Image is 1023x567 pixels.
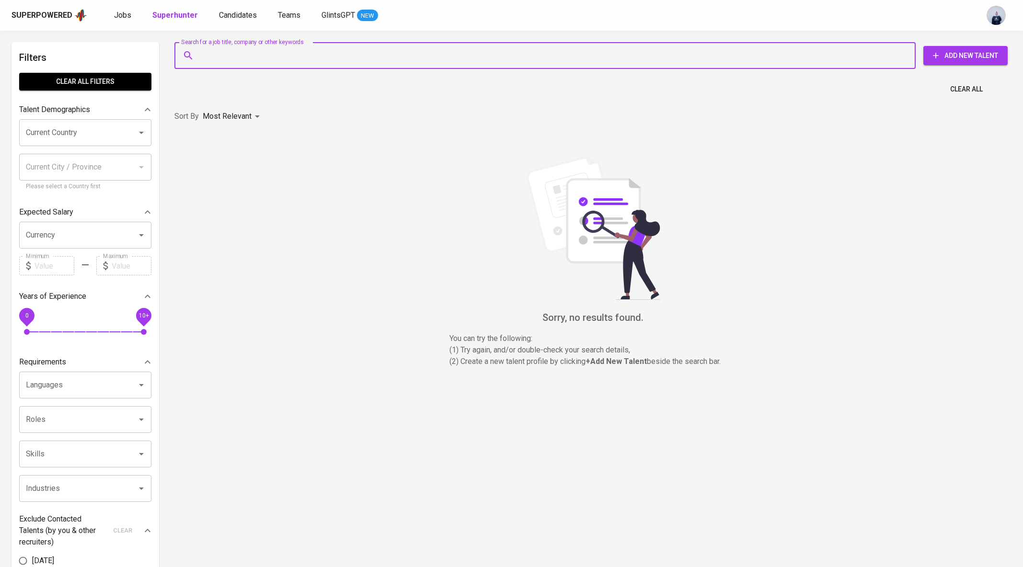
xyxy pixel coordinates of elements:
p: Sort By [174,111,199,122]
p: Most Relevant [203,111,252,122]
button: Open [135,378,148,392]
input: Value [34,256,74,275]
div: Years of Experience [19,287,151,306]
h6: Filters [19,50,151,65]
input: Value [112,256,151,275]
button: Open [135,228,148,242]
div: Exclude Contacted Talents (by you & other recruiters)clear [19,513,151,548]
img: file_searching.svg [521,156,665,300]
a: Jobs [114,10,133,22]
span: Clear All filters [27,76,144,88]
span: 10+ [138,312,149,319]
div: Expected Salary [19,203,151,222]
span: [DATE] [32,555,54,567]
div: Most Relevant [203,108,263,125]
button: Open [135,413,148,426]
p: You can try the following : [449,333,737,344]
span: Teams [278,11,300,20]
button: Clear All filters [19,73,151,91]
a: Superhunter [152,10,200,22]
p: Talent Demographics [19,104,90,115]
img: annisa@glints.com [987,6,1006,25]
b: + Add New Talent [586,357,647,366]
b: Superhunter [152,11,198,20]
span: NEW [357,11,378,21]
a: Teams [278,10,302,22]
div: Talent Demographics [19,100,151,119]
div: Superpowered [11,10,72,21]
span: GlintsGPT [322,11,355,20]
p: (1) Try again, and/or double-check your search details, [449,344,737,356]
span: Add New Talent [931,50,1000,62]
button: Open [135,447,148,461]
div: Requirements [19,352,151,372]
p: Please select a Country first [26,182,145,192]
button: Open [135,126,148,139]
button: Add New Talent [923,46,1008,65]
p: Expected Salary [19,206,73,218]
a: Candidates [219,10,259,22]
span: Candidates [219,11,257,20]
span: Clear All [950,83,983,95]
a: GlintsGPT NEW [322,10,378,22]
a: Superpoweredapp logo [11,8,87,23]
img: app logo [74,8,87,23]
p: Exclude Contacted Talents (by you & other recruiters) [19,513,107,548]
p: Years of Experience [19,291,86,302]
p: Requirements [19,356,66,368]
span: Jobs [114,11,131,20]
h6: Sorry, no results found. [174,310,1012,325]
p: (2) Create a new talent profile by clicking beside the search bar. [449,356,737,367]
button: Clear All [946,80,987,98]
button: Open [135,482,148,495]
span: 0 [25,312,28,319]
